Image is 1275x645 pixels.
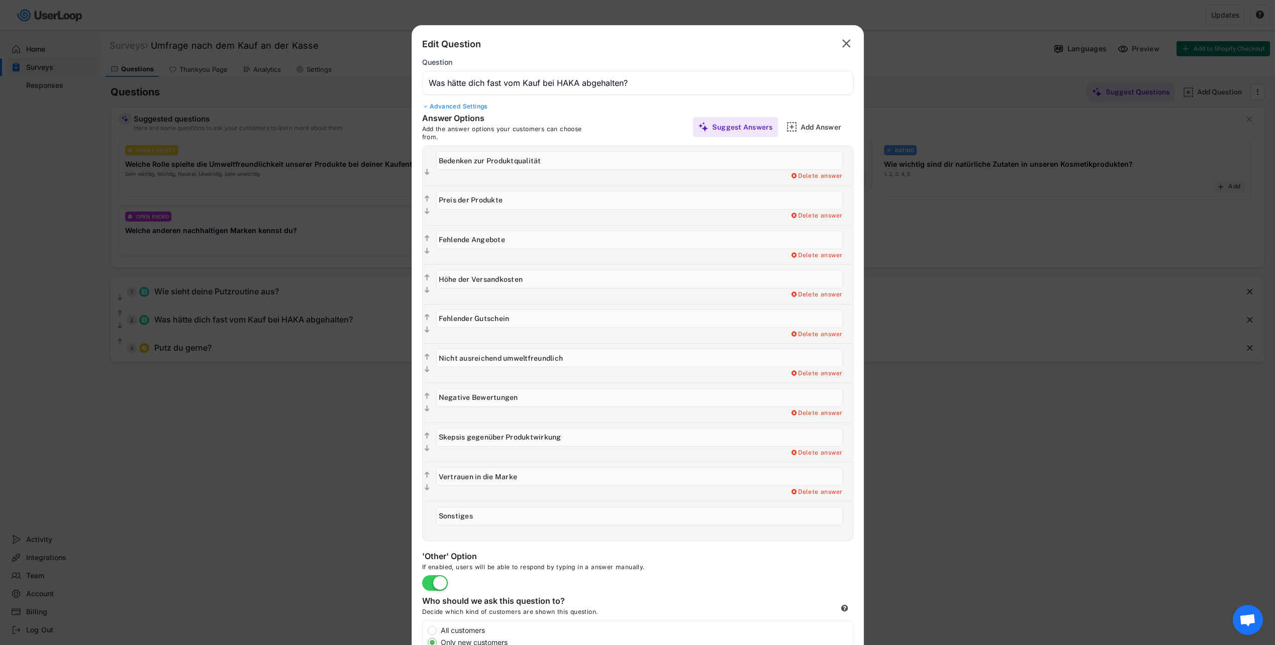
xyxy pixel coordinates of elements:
input: Fehlende Angebote [436,231,843,249]
button:  [423,167,431,177]
input: Preis der Produkte [436,191,843,209]
div: Edit Question [422,38,481,50]
div: Add Answer [801,123,851,132]
text:  [425,365,430,374]
text:  [425,471,430,480]
text:  [425,326,430,334]
text:  [425,168,430,176]
button:  [423,352,431,362]
div: Delete answer [791,252,843,260]
button:  [423,206,431,217]
div: Decide which kind of customers are shown this question. [422,608,673,620]
button:  [423,365,431,375]
button:  [423,273,431,283]
div: Question [422,58,452,67]
text:  [425,274,430,282]
text:  [425,194,430,203]
img: MagicMajor%20%28Purple%29.svg [698,122,709,132]
div: Delete answer [791,488,843,496]
input: Bedenken zur Produktqualität [436,151,843,170]
text:  [425,353,430,361]
div: Advanced Settings [422,102,853,111]
button:  [423,470,431,480]
button:  [423,431,431,441]
text:  [425,484,430,492]
div: If enabled, users will be able to respond by typing in a answer manually. [422,563,724,575]
input: Höhe der Versandkosten [436,270,843,288]
text:  [425,404,430,413]
button:  [423,404,431,414]
input: Skepsis gegenüber Produktwirkung [436,428,843,447]
text:  [425,392,430,400]
text:  [425,444,430,453]
button:  [423,246,431,256]
button:  [423,391,431,401]
button:  [423,285,431,295]
button:  [423,444,431,454]
div: 'Other' Option [422,551,623,563]
div: Delete answer [791,331,843,339]
button:  [423,234,431,244]
button:  [423,312,431,322]
text:  [425,313,430,321]
input: Vertrauen in die Marke [436,467,843,486]
div: Delete answer [791,291,843,299]
button:  [423,483,431,493]
div: Delete answer [791,409,843,417]
text:  [842,36,851,51]
a: Chat öffnen [1233,605,1263,635]
div: Suggest Answers [712,123,773,132]
input: Nicht ausreichend umweltfreundlich [436,349,843,367]
text:  [425,207,430,216]
div: Answer Options [422,113,573,125]
label: All customers [438,627,853,634]
button:  [423,325,431,335]
div: Add the answer options your customers can choose from. [422,125,598,141]
text:  [425,234,430,243]
div: Who should we ask this question to? [422,596,623,608]
div: Delete answer [791,212,843,220]
input: Type your question here... [422,71,853,95]
input: Sonstiges [436,507,843,525]
input: Fehlender Gutschein [436,309,843,328]
text:  [425,286,430,295]
input: Negative Bewertungen [436,388,843,407]
img: AddMajor.svg [787,122,797,132]
text:  [425,432,430,440]
div: Delete answer [791,370,843,378]
button:  [839,36,853,52]
button:  [423,194,431,204]
div: Delete answer [791,172,843,180]
text:  [425,247,430,255]
div: Delete answer [791,449,843,457]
